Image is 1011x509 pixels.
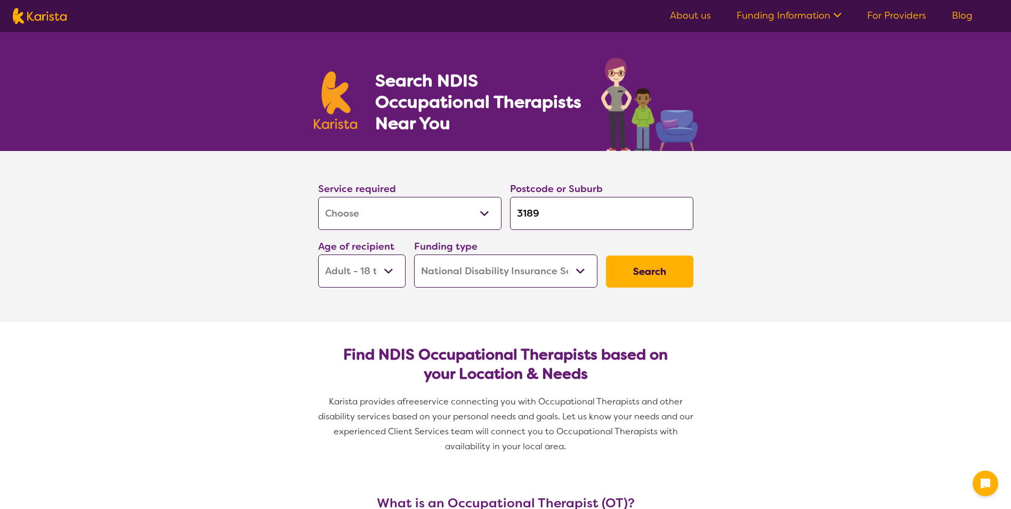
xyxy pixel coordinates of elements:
label: Postcode or Suburb [510,182,603,195]
a: About us [670,9,711,22]
label: Service required [318,182,396,195]
a: Funding Information [737,9,842,22]
h1: Search NDIS Occupational Therapists Near You [375,70,583,134]
span: free [402,396,419,407]
img: Karista logo [314,71,358,129]
img: Karista logo [13,8,67,24]
label: Funding type [414,240,478,253]
label: Age of recipient [318,240,394,253]
span: Karista provides a [329,396,402,407]
span: service connecting you with Occupational Therapists and other disability services based on your p... [318,396,695,452]
input: Type [510,197,693,230]
h2: Find NDIS Occupational Therapists based on your Location & Needs [327,345,685,384]
img: occupational-therapy [601,58,698,151]
button: Search [606,256,693,288]
a: Blog [952,9,973,22]
a: For Providers [867,9,926,22]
